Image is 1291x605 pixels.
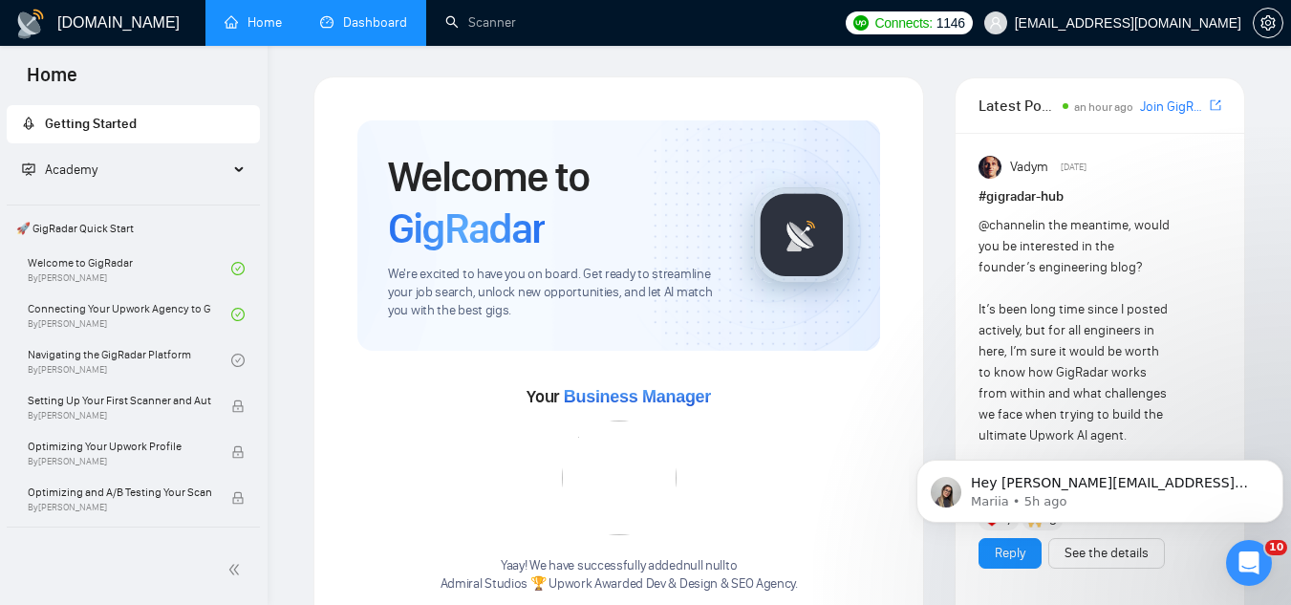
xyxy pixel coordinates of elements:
[979,94,1057,118] span: Latest Posts from the GigRadar Community
[231,354,245,367] span: check-circle
[231,491,245,505] span: lock
[28,410,211,421] span: By [PERSON_NAME]
[9,209,258,248] span: 🚀 GigRadar Quick Start
[22,162,97,178] span: Academy
[227,560,247,579] span: double-left
[909,420,1291,553] iframe: Intercom notifications message
[388,266,723,320] span: We're excited to have you on board. Get ready to streamline your job search, unlock new opportuni...
[28,339,231,381] a: Navigating the GigRadar PlatformBy[PERSON_NAME]
[564,387,711,406] span: Business Manager
[1226,540,1272,586] iframe: Intercom live chat
[989,16,1002,30] span: user
[28,293,231,335] a: Connecting Your Upwork Agency to GigRadarBy[PERSON_NAME]
[231,400,245,413] span: lock
[441,575,798,594] p: Admiral Studios 🏆 Upwork Awarded Dev & Design & SEO Agency .
[388,203,545,254] span: GigRadar
[754,187,850,283] img: gigradar-logo.png
[28,502,211,513] span: By [PERSON_NAME]
[979,186,1221,207] h1: # gigradar-hub
[225,14,282,31] a: homeHome
[28,437,211,456] span: Optimizing Your Upwork Profile
[445,14,516,31] a: searchScanner
[388,151,723,254] h1: Welcome to
[22,162,35,176] span: fund-projection-screen
[22,117,35,130] span: rocket
[936,12,965,33] span: 1146
[441,557,798,594] div: Yaay! We have successfully added null null to
[1253,8,1283,38] button: setting
[62,55,347,299] span: Hey [PERSON_NAME][EMAIL_ADDRESS][DOMAIN_NAME], Looks like your Upwork agency WorkWise Agency ran ...
[1254,15,1282,31] span: setting
[1065,543,1149,564] a: See the details
[231,445,245,459] span: lock
[9,531,258,570] span: 👑 Agency Success with GigRadar
[28,248,231,290] a: Welcome to GigRadarBy[PERSON_NAME]
[874,12,932,33] span: Connects:
[62,74,351,91] p: Message from Mariia, sent 5h ago
[1048,538,1165,569] button: See the details
[1140,97,1206,118] a: Join GigRadar Slack Community
[7,105,260,143] li: Getting Started
[1253,15,1283,31] a: setting
[1074,100,1133,114] span: an hour ago
[979,156,1001,179] img: Vadym
[995,543,1025,564] a: Reply
[15,9,46,39] img: logo
[45,162,97,178] span: Academy
[11,61,93,101] span: Home
[231,308,245,321] span: check-circle
[527,386,711,407] span: Your
[1061,159,1087,176] span: [DATE]
[853,15,869,31] img: upwork-logo.png
[979,217,1035,233] span: @channel
[1010,157,1048,178] span: Vadym
[1210,97,1221,113] span: export
[28,456,211,467] span: By [PERSON_NAME]
[28,483,211,502] span: Optimizing and A/B Testing Your Scanner for Better Results
[28,391,211,410] span: Setting Up Your First Scanner and Auto-Bidder
[320,14,407,31] a: dashboardDashboard
[45,116,137,132] span: Getting Started
[979,538,1042,569] button: Reply
[1265,540,1287,555] span: 10
[231,262,245,275] span: check-circle
[562,421,677,535] img: error
[1210,97,1221,115] a: export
